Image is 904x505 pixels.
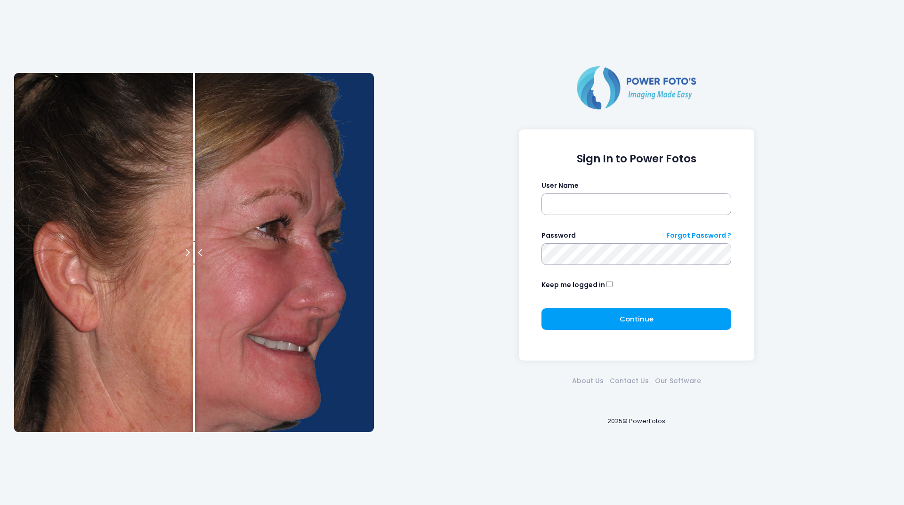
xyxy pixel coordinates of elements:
img: Logo [573,64,700,111]
button: Continue [541,308,731,330]
a: About Us [569,376,606,386]
h1: Sign In to Power Fotos [541,152,731,165]
div: 2025© PowerFotos [383,401,890,441]
label: Password [541,231,576,240]
label: Keep me logged in [541,280,605,290]
span: Continue [620,314,654,324]
a: Contact Us [606,376,652,386]
a: Forgot Password ? [666,231,731,240]
a: Our Software [652,376,704,386]
label: User Name [541,181,579,191]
